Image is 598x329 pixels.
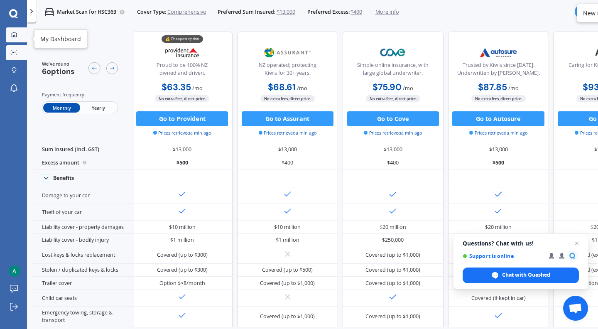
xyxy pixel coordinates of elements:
span: Preferred Sum Insured: [218,8,275,16]
img: ACg8ocItLpt0W-sDqG5eXh9Xvk92Tr_aXk011BEmLvuMrP3gyYTBIA=s96-c [9,265,20,277]
div: My Dashboard [40,35,81,43]
div: Covered (up to $1,000) [365,313,420,320]
span: / mo [297,85,307,92]
div: 💰 Cheapest option [162,35,203,43]
div: Covered (up to $1,000) [260,313,315,320]
div: $1 million [276,236,299,244]
b: $68.61 [268,81,296,93]
div: Trailer cover [33,277,134,290]
span: Chat with Quashed [463,268,579,283]
div: Covered (up to $300) [157,266,208,274]
div: $20 million [380,223,406,231]
span: $400 [350,8,362,16]
b: $63.35 [162,81,191,93]
img: Assurant.png [263,43,312,62]
span: No extra fees, direct price. [155,95,209,102]
div: Child car seats [33,290,134,307]
span: Chat with Quashed [502,271,550,279]
span: No extra fees, direct price. [366,95,420,102]
div: Lost keys & locks replacement [33,247,134,264]
div: $500 [132,156,233,169]
span: / mo [192,85,203,92]
div: Option $<8/month [159,280,205,287]
span: More info [375,8,399,16]
div: Proud to be 100% NZ owned and driven. [138,61,226,80]
img: Autosure.webp [474,43,523,62]
div: $10 million [169,223,196,231]
p: Market Scan for HSC363 [57,8,116,16]
span: Cover Type: [137,8,166,16]
span: We've found [42,61,75,67]
div: Emergency towing, storage & transport [33,307,134,327]
span: Prices retrieved a min ago [364,130,422,136]
div: Trusted by Kiwis since [DATE]. Underwritten by [PERSON_NAME]. [454,61,542,80]
span: Monthly [43,103,80,113]
img: Provident.png [157,43,207,62]
div: $13,000 [237,143,338,157]
button: Go to Assurant [242,111,333,126]
div: $10 million [274,223,301,231]
span: Comprehensive [167,8,206,16]
div: $13,000 [343,143,444,157]
span: 6 options [42,66,75,76]
div: $13,000 [448,143,549,157]
span: Questions? Chat with us! [463,240,579,247]
div: $400 [237,156,338,169]
span: Preferred Excess: [307,8,350,16]
span: Yearly [80,103,117,113]
img: car.f15378c7a67c060ca3f3.svg [45,7,54,17]
div: Simple online insurance, with large global underwriter. [349,61,437,80]
div: NZ operated; protecting Kiwis for 30+ years. [243,61,331,80]
img: Cove.webp [368,43,418,62]
div: $400 [343,156,444,169]
div: Covered (up to $500) [262,266,313,274]
span: / mo [403,85,413,92]
span: No extra fees, direct price. [471,95,526,102]
button: Go to Provident [136,111,228,126]
div: Covered (up to $1,000) [365,251,420,259]
div: Sum insured (incl. GST) [33,143,134,157]
div: Payment frequency [42,91,118,98]
div: Liability cover - property damages [33,221,134,234]
div: Covered (up to $1,000) [365,266,420,274]
div: $20 million [485,223,512,231]
button: Go to Cove [347,111,439,126]
div: Damage to your car [33,187,134,204]
span: $13,000 [277,8,295,16]
span: Support is online [463,253,543,259]
div: $1 million [170,236,194,244]
a: Open chat [563,296,588,321]
b: $75.90 [373,81,402,93]
div: $13,000 [132,143,233,157]
div: Covered (if kept in car) [471,295,526,302]
div: Covered (up to $1,000) [365,280,420,287]
div: $250,000 [382,236,404,244]
b: $87.85 [478,81,507,93]
span: Prices retrieved a min ago [469,130,527,136]
div: Stolen / duplicated keys & locks [33,264,134,277]
div: Liability cover - bodily injury [33,234,134,247]
span: Prices retrieved a min ago [153,130,211,136]
span: / mo [508,85,519,92]
span: No extra fees, direct price. [260,95,315,102]
button: Go to Autosure [452,111,544,126]
div: Theft of your car [33,204,134,221]
div: $500 [448,156,549,169]
div: Benefits [53,175,74,182]
div: Excess amount [33,156,134,169]
div: Covered (up to $1,000) [260,280,315,287]
span: Prices retrieved a min ago [259,130,317,136]
div: Covered (up to $300) [157,251,208,259]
